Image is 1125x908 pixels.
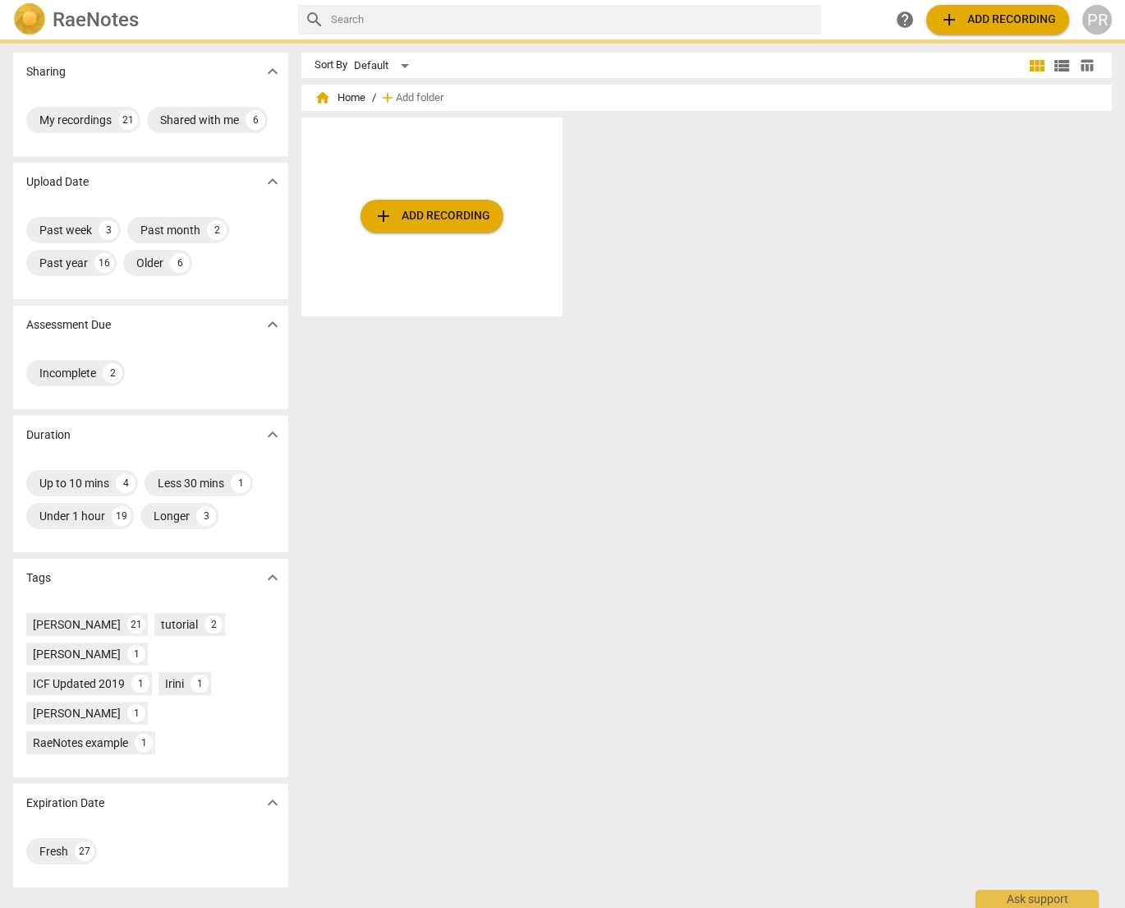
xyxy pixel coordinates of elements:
[140,222,200,238] div: Past month
[131,675,149,693] div: 1
[33,646,121,662] div: [PERSON_NAME]
[39,475,109,491] div: Up to 10 mins
[926,5,1069,35] button: Upload
[135,734,153,752] div: 1
[379,90,396,106] span: add
[207,220,227,240] div: 2
[204,615,223,634] div: 2
[331,7,815,33] input: Search
[75,841,94,861] div: 27
[305,10,324,30] span: search
[26,569,51,587] p: Tags
[260,422,285,447] button: Show more
[1079,58,1095,73] span: table_chart
[263,62,282,81] span: expand_more
[154,508,190,524] div: Longer
[246,110,265,130] div: 6
[231,473,250,493] div: 1
[26,316,111,334] p: Assessment Due
[315,59,347,71] div: Sort By
[263,172,282,191] span: expand_more
[895,10,915,30] span: help
[191,675,209,693] div: 1
[112,506,131,526] div: 19
[103,363,122,383] div: 2
[39,112,112,128] div: My recordings
[13,3,46,36] img: Logo
[939,10,959,30] span: add
[196,506,216,526] div: 3
[315,90,365,106] span: Home
[1082,5,1112,35] button: PR
[1025,53,1049,78] button: Tile view
[170,253,190,273] div: 6
[396,92,443,104] span: Add folder
[127,645,145,663] div: 1
[372,92,376,104] span: /
[260,59,285,84] button: Show more
[1027,56,1047,76] span: view_module
[39,255,88,271] div: Past year
[160,112,239,128] div: Shared with me
[33,735,128,751] div: RaeNotes example
[39,508,105,524] div: Under 1 hour
[374,206,393,226] span: add
[263,568,282,588] span: expand_more
[33,705,121,721] div: [PERSON_NAME]
[26,426,71,444] p: Duration
[360,200,503,233] button: Upload
[165,675,184,692] div: Irini
[976,890,1099,908] div: Ask support
[127,615,145,634] div: 21
[1052,56,1072,76] span: view_list
[13,3,285,36] a: LogoRaeNotes
[939,10,1056,30] span: Add recording
[33,616,121,633] div: [PERSON_NAME]
[161,616,198,633] div: tutorial
[26,63,66,81] p: Sharing
[263,425,282,445] span: expand_more
[890,5,920,35] a: Help
[354,53,415,79] div: Default
[99,220,118,240] div: 3
[260,312,285,337] button: Show more
[127,704,145,722] div: 1
[33,675,125,692] div: ICF Updated 2019
[1074,53,1099,78] button: Table view
[374,206,490,226] span: Add recording
[260,169,285,194] button: Show more
[39,843,68,860] div: Fresh
[263,315,282,334] span: expand_more
[39,222,92,238] div: Past week
[53,8,139,31] h2: RaeNotes
[39,365,96,381] div: Incomplete
[116,473,135,493] div: 4
[260,790,285,815] button: Show more
[118,110,138,130] div: 21
[263,793,282,813] span: expand_more
[315,90,331,106] span: home
[260,565,285,590] button: Show more
[1049,53,1074,78] button: List view
[26,173,89,191] p: Upload Date
[26,795,104,812] p: Expiration Date
[94,253,114,273] div: 16
[158,475,224,491] div: Less 30 mins
[136,255,163,271] div: Older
